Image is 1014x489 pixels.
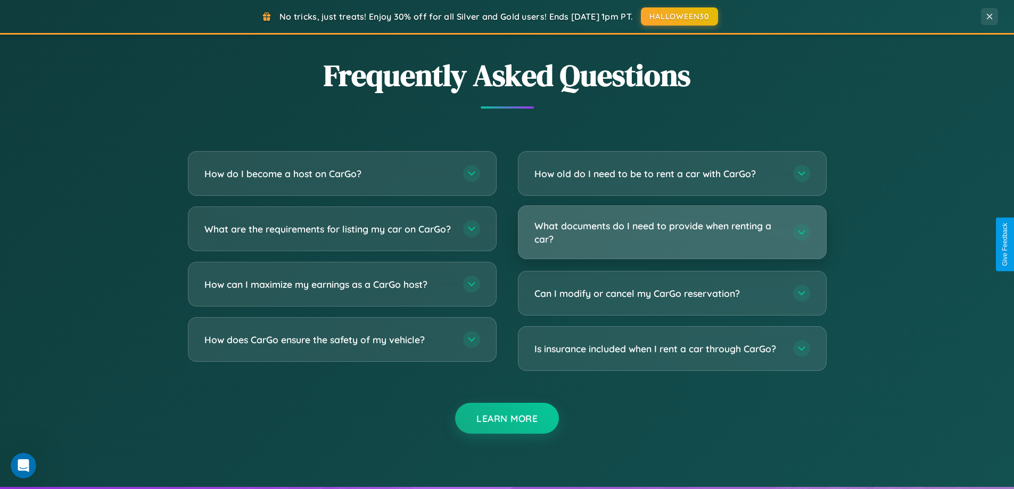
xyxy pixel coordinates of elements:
[641,7,718,26] button: HALLOWEEN30
[279,11,633,22] span: No tricks, just treats! Enjoy 30% off for all Silver and Gold users! Ends [DATE] 1pm PT.
[534,167,782,180] h3: How old do I need to be to rent a car with CarGo?
[204,167,452,180] h3: How do I become a host on CarGo?
[204,222,452,236] h3: What are the requirements for listing my car on CarGo?
[188,55,827,96] h2: Frequently Asked Questions
[455,403,559,434] button: Learn More
[204,333,452,346] h3: How does CarGo ensure the safety of my vehicle?
[204,278,452,291] h3: How can I maximize my earnings as a CarGo host?
[534,342,782,355] h3: Is insurance included when I rent a car through CarGo?
[534,287,782,300] h3: Can I modify or cancel my CarGo reservation?
[1001,223,1009,266] div: Give Feedback
[534,219,782,245] h3: What documents do I need to provide when renting a car?
[11,453,36,478] iframe: Intercom live chat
